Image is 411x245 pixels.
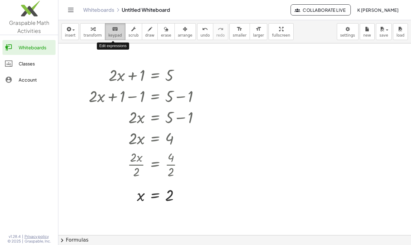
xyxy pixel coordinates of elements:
span: Collaborate Live [296,7,346,13]
span: new [363,33,371,38]
button: draw [142,23,158,40]
span: redo [216,33,225,38]
div: Edit expressions [97,42,129,50]
button: Collaborate Live [291,4,351,16]
button: fullscreen [269,23,293,40]
button: insert [61,23,79,40]
span: erase [161,33,171,38]
span: insert [65,33,75,38]
span: larger [253,33,264,38]
i: redo [218,25,224,33]
button: chevron_rightFormulas [58,235,411,245]
button: arrange [174,23,196,40]
a: Classes [2,56,56,71]
span: | [22,234,23,239]
span: arrange [178,33,192,38]
button: redoredo [213,23,228,40]
button: erase [157,23,174,40]
a: Whiteboards [2,40,56,55]
button: save [376,23,392,40]
button: format_sizesmaller [229,23,250,40]
a: Account [2,72,56,87]
button: Toggle navigation [66,5,76,15]
button: transform [80,23,105,40]
span: transform [84,33,102,38]
button: settings [337,23,359,40]
i: undo [202,25,208,33]
i: format_size [237,25,242,33]
a: Whiteboards [83,7,114,13]
button: new [360,23,375,40]
i: keyboard [112,25,118,33]
button: format_sizelarger [250,23,267,40]
span: keypad [108,33,122,38]
button: keyboardkeypad [105,23,125,40]
span: load [396,33,404,38]
span: Graspable, Inc. [25,239,51,244]
div: Whiteboards [19,44,53,51]
button: load [393,23,408,40]
button: scrub [125,23,142,40]
span: undo [201,33,210,38]
button: K [PERSON_NAME] [352,4,404,16]
span: scrub [129,33,139,38]
span: settings [340,33,355,38]
span: chevron_right [58,237,66,244]
i: format_size [255,25,261,33]
span: | [22,239,23,244]
span: smaller [233,33,246,38]
div: Account [19,76,53,83]
span: v1.28.4 [9,234,21,239]
span: © 2025 [7,239,21,244]
span: Graspable Math Activities [9,19,49,34]
span: fullscreen [272,33,290,38]
span: save [379,33,388,38]
a: Privacy policy [25,234,51,239]
button: undoundo [197,23,213,40]
span: K [PERSON_NAME] [357,7,399,13]
span: draw [145,33,155,38]
div: Classes [19,60,53,67]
